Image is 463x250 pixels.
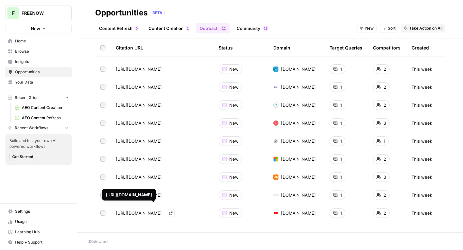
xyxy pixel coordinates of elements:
[273,210,278,216] img: 0zkdcw4f2if10gixueqlxn0ffrb2
[5,36,72,46] a: Home
[116,156,162,162] span: [URL][DOMAIN_NAME]
[116,102,162,108] span: [URL][DOMAIN_NAME]
[229,84,239,90] span: New
[340,102,342,108] span: 1
[95,8,148,18] div: Opportunities
[167,209,175,217] a: Go to page https://www.youtube.com/watch?v=PhrCc1Kl0nU
[22,105,69,111] span: AEO Content Creation
[229,210,239,216] span: New
[266,26,268,31] span: 8
[221,26,226,31] div: 11
[273,138,278,144] img: 6xb2s3nogrfqsx0dm0yb1eu2e3h9
[5,67,72,77] a: Opportunities
[22,115,69,121] span: AEO Content Refresh
[229,174,239,180] span: New
[233,23,272,33] a: Community18
[273,85,278,90] img: jm5jyn2ui9fd6mihfco66r0i6qtv
[409,25,442,31] span: Take Action on All
[12,9,15,17] span: F
[384,102,386,108] span: 2
[5,217,72,227] a: Usage
[15,49,69,54] span: Browse
[273,67,278,72] img: akg9wp1ub2hnhxysfalh1fzvljqp
[340,120,342,126] span: 1
[281,192,316,198] span: [DOMAIN_NAME]
[281,138,316,144] span: [DOMAIN_NAME]
[5,46,72,57] a: Browse
[281,84,316,90] span: [DOMAIN_NAME]
[412,210,432,216] span: This week
[229,156,239,162] span: New
[12,154,33,160] span: Get Started
[412,174,432,180] span: This week
[384,84,386,90] span: 2
[22,10,60,16] span: FREENOW
[273,192,278,198] img: 0e3l8eft7zbkhsx7wxl92wb9nq3m
[384,138,385,144] span: 1
[412,39,429,57] div: Created
[5,57,72,67] a: Insights
[340,66,342,72] span: 1
[384,210,386,216] span: 2
[412,120,432,126] span: This week
[12,103,72,113] a: AEO Content Creation
[224,26,226,31] span: 1
[116,66,162,72] span: [URL][DOMAIN_NAME]
[116,192,162,198] span: [URL][DOMAIN_NAME]
[9,138,68,149] span: Build and test your own AI powered workflows
[281,210,316,216] span: [DOMAIN_NAME]
[264,26,266,31] span: 1
[340,174,342,180] span: 1
[15,239,69,245] span: Help + Support
[116,120,162,126] span: [URL][DOMAIN_NAME]
[116,138,162,144] span: [URL][DOMAIN_NAME]
[229,120,239,126] span: New
[340,84,342,90] span: 1
[229,192,239,198] span: New
[196,23,230,33] a: Outreach11
[263,26,268,31] div: 18
[384,66,386,72] span: 2
[150,10,165,16] div: BETA
[9,153,36,161] button: Get Started
[116,210,162,216] span: [URL][DOMAIN_NAME]
[384,174,386,180] span: 3
[116,39,208,57] div: Citation URL
[384,192,386,198] span: 2
[412,156,432,162] span: This week
[273,39,290,57] div: Domain
[145,23,193,33] a: Content Creation1
[229,66,239,72] span: New
[340,156,342,162] span: 1
[379,24,398,32] button: Sort
[116,84,162,90] span: [URL][DOMAIN_NAME]
[5,77,72,87] a: Your Data
[340,138,342,144] span: 1
[31,25,40,32] span: New
[15,38,69,44] span: Home
[5,227,72,237] a: Learning Hub
[273,121,278,126] img: 42rfzw9i6ew5s2z3x0vrv84sirn3
[281,156,316,162] span: [DOMAIN_NAME]
[340,192,342,198] span: 1
[412,102,432,108] span: This week
[87,238,453,245] div: 0 Selected
[15,125,48,131] span: Recent Workflows
[412,192,432,198] span: This week
[116,174,162,180] span: [URL][DOMAIN_NAME]
[412,66,432,72] span: This week
[5,237,72,247] button: Help + Support
[5,93,72,103] button: Recent Grids
[401,24,445,32] button: Take Action on All
[281,174,316,180] span: [DOMAIN_NAME]
[384,156,386,162] span: 2
[15,59,69,65] span: Insights
[135,26,138,31] div: 0
[340,210,342,216] span: 1
[330,39,362,57] div: Target Queries
[12,113,72,123] a: AEO Content Refresh
[15,79,69,85] span: Your Data
[15,209,69,214] span: Settings
[229,138,239,144] span: New
[281,66,316,72] span: [DOMAIN_NAME]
